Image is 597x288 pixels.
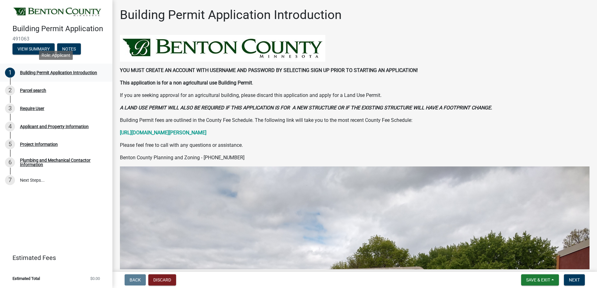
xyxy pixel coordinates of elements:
div: Parcel search [20,88,46,93]
div: 1 [5,68,15,78]
span: Save & Exit [526,277,550,282]
strong: YOU MUST CREATE AN ACCOUNT WITH USERNAME AND PASSWORD BY SELECTING SIGN UP PRIOR TO STARTING AN A... [120,67,418,73]
div: 5 [5,139,15,149]
div: 3 [5,103,15,113]
button: Discard [148,274,176,286]
span: $0.00 [90,276,100,281]
span: Next [569,277,580,282]
span: Estimated Total [12,276,40,281]
a: Estimated Fees [5,252,102,264]
span: 491063 [12,36,100,42]
div: 4 [5,122,15,132]
p: If you are seeking approval for an agricultural building, please discard this application and app... [120,92,590,99]
h1: Building Permit Application Introduction [120,7,342,22]
button: Notes [57,43,81,55]
p: . [120,79,590,87]
button: Back [125,274,146,286]
div: 6 [5,157,15,167]
p: Benton County Planning and Zoning - [PHONE_NUMBER] [120,154,590,161]
h4: Building Permit Application [12,24,107,33]
strong: A LAND USE PERMIT WILL ALSO BE REQUIRED IF THIS APPLICATION IS FOR A NEW STRUCTURE OR IF THE EXIS... [120,105,492,111]
img: BENTON_HEADER_184150ff-1924-48f9-adeb-d4c31246c7fa.jpeg [120,35,325,62]
div: Plumbing and Mechanical Contactor Information [20,158,102,167]
div: Building Permit Application Introduction [20,70,97,75]
div: Require User [20,106,44,111]
a: [URL][DOMAIN_NAME][PERSON_NAME] [120,130,206,136]
div: 2 [5,85,15,95]
button: Next [564,274,585,286]
p: Please feel free to call with any questions or assistance. [120,142,590,149]
span: Back [130,277,141,282]
div: Project Information [20,142,58,146]
wm-modal-confirm: Summary [12,47,55,52]
div: 7 [5,175,15,185]
button: View Summary [12,43,55,55]
strong: This application is for a non agricultural use Building Permit [120,80,252,86]
img: Benton County, Minnesota [12,7,102,18]
div: Applicant and Property Information [20,124,89,129]
p: Building Permit fees are outlined in the County Fee Schedule. The following link will take you to... [120,117,590,124]
button: Save & Exit [521,274,559,286]
wm-modal-confirm: Notes [57,47,81,52]
div: Role: Applicant [39,51,73,60]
